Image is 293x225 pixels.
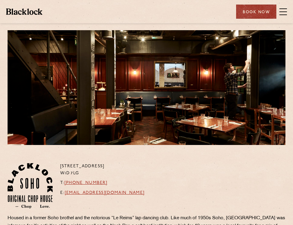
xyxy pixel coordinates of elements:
p: T: [60,180,145,187]
img: BL_Textured_Logo-footer-cropped.svg [6,8,42,14]
img: Soho-stamp-default.svg [8,163,53,208]
div: Book Now [236,5,276,19]
a: [EMAIL_ADDRESS][DOMAIN_NAME] [65,191,145,195]
a: [PHONE_NUMBER] [64,181,107,185]
p: [STREET_ADDRESS] W1D 7LG [60,163,145,177]
p: E: [60,190,145,197]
